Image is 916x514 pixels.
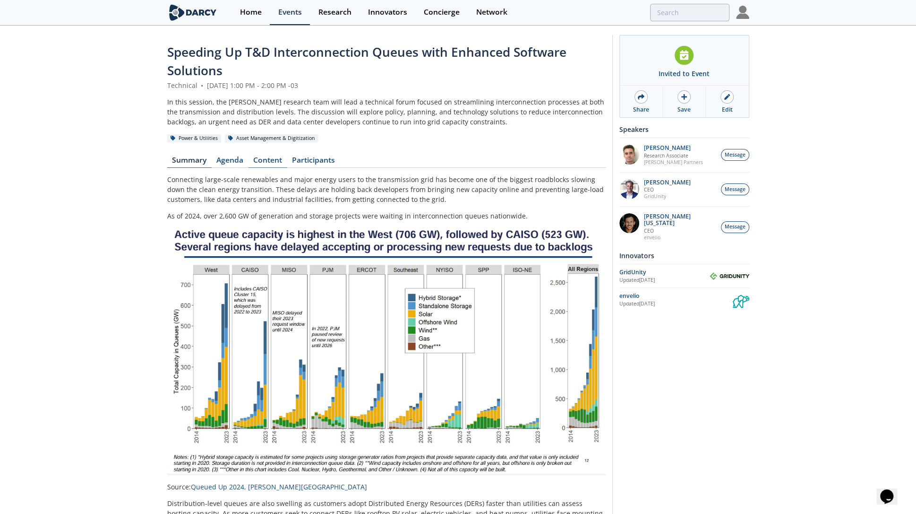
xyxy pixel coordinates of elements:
div: Updated [DATE] [619,277,710,284]
img: f1d2b35d-fddb-4a25-bd87-d4d314a355e9 [619,145,639,165]
p: Connecting large-scale renewables and major energy users to the transmission grid has become one ... [167,174,606,204]
div: In this session, the [PERSON_NAME] research team will lead a technical forum focused on streamlin... [167,97,606,127]
div: Events [278,9,302,16]
img: logo-wide.svg [167,4,219,21]
div: Concierge [424,9,460,16]
div: Research [318,9,351,16]
p: envelio [644,234,716,241]
img: Profile [736,6,749,19]
div: Asset Management & Digitization [225,134,318,143]
p: As of 2024, over 2,600 GW of generation and storage projects were waiting in interconnection queu... [167,211,606,221]
div: Network [476,9,507,16]
p: CEO [644,186,691,193]
div: Save [677,105,691,114]
div: GridUnity [619,268,710,277]
a: Queued Up 2024, [PERSON_NAME][GEOGRAPHIC_DATA] [191,482,367,491]
a: Summary [167,157,212,168]
div: Share [633,105,649,114]
p: Source: [167,482,606,492]
div: Invited to Event [659,69,710,78]
a: GridUnity Updated[DATE] GridUnity [619,268,749,284]
span: • [199,81,205,90]
img: envelio [733,291,749,308]
p: [PERSON_NAME] [644,179,691,186]
a: Edit [706,86,748,117]
div: envelio [619,292,733,300]
div: Technical [DATE] 1:00 PM - 2:00 PM -03 [167,80,606,90]
button: Message [721,183,749,195]
a: envelio Updated[DATE] envelio [619,291,749,308]
div: Innovators [368,9,407,16]
span: Message [725,186,745,193]
div: Innovators [619,247,749,264]
iframe: chat widget [876,476,907,505]
img: d42dc26c-2a28-49ac-afde-9b58c84c0349 [619,179,639,199]
p: CEO [644,227,716,234]
p: Research Associate [644,152,703,159]
img: GridUnity [710,272,749,280]
span: Message [725,151,745,159]
div: Edit [722,105,733,114]
img: Image [167,227,606,475]
a: Agenda [212,157,248,168]
div: Speakers [619,121,749,138]
img: 1b183925-147f-4a47-82c9-16eeeed5003c [619,213,639,233]
p: [PERSON_NAME] [644,145,703,151]
p: [PERSON_NAME] Partners [644,159,703,166]
div: Updated [DATE] [619,300,733,308]
button: Message [721,221,749,233]
div: Home [240,9,262,16]
input: Advanced Search [650,4,729,21]
p: GridUnity [644,193,691,200]
p: [PERSON_NAME][US_STATE] [644,213,716,227]
div: Power & Utilities [167,134,222,143]
a: Participants [287,157,340,168]
span: Speeding Up T&D Interconnection Queues with Enhanced Software Solutions [167,44,566,79]
a: Content [248,157,287,168]
span: Message [725,223,745,231]
button: Message [721,149,749,161]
